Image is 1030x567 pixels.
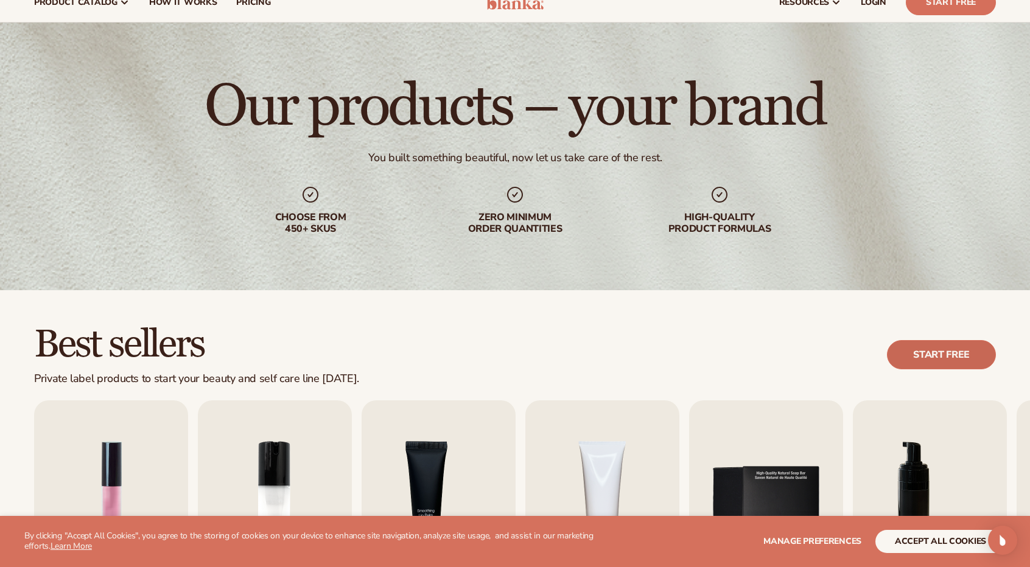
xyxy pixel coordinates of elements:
[24,531,603,552] p: By clicking "Accept All Cookies", you agree to the storing of cookies on your device to enhance s...
[875,530,1006,553] button: accept all cookies
[233,212,388,235] div: Choose from 450+ Skus
[368,151,662,165] div: You built something beautiful, now let us take care of the rest.
[887,340,996,369] a: Start free
[437,212,593,235] div: Zero minimum order quantities
[205,78,825,136] h1: Our products – your brand
[763,530,861,553] button: Manage preferences
[34,372,359,386] div: Private label products to start your beauty and self care line [DATE].
[34,324,359,365] h2: Best sellers
[642,212,797,235] div: High-quality product formulas
[763,535,861,547] span: Manage preferences
[51,540,92,552] a: Learn More
[988,526,1017,555] div: Open Intercom Messenger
